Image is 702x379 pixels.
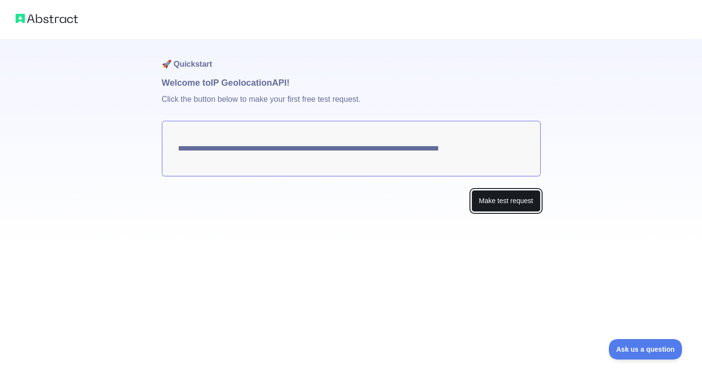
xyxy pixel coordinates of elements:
[162,76,541,90] h1: Welcome to IP Geolocation API!
[162,39,541,76] h1: 🚀 Quickstart
[471,190,540,212] button: Make test request
[16,12,78,25] img: Abstract logo
[162,90,541,121] p: Click the button below to make your first free test request.
[609,339,682,360] iframe: Toggle Customer Support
